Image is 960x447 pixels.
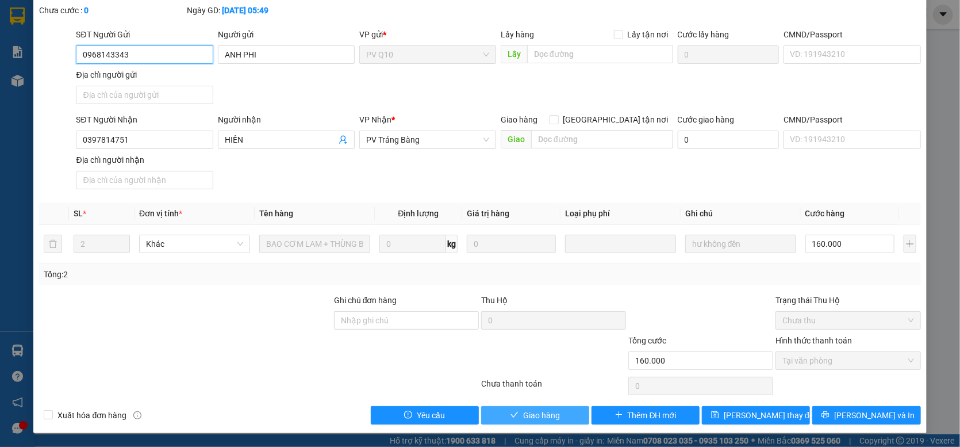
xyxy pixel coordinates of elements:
div: Trạng thái Thu Hộ [775,294,920,307]
input: 0 [467,235,556,253]
span: Yêu cầu [417,409,445,422]
div: SĐT Người Gửi [76,28,213,41]
th: Ghi chú [681,203,801,225]
input: Dọc đường [531,130,673,148]
span: Đơn vị tính [139,209,182,218]
span: printer [821,411,830,420]
span: Định lượng [398,209,439,218]
button: printer[PERSON_NAME] và In [812,406,920,425]
div: Ngày GD: [187,4,332,17]
b: [DATE] 05:49 [222,6,268,15]
span: [PERSON_NAME] thay đổi [724,409,816,422]
input: Ghi chú đơn hàng [334,311,479,330]
span: Lấy tận nơi [623,28,673,41]
input: Dọc đường [527,45,673,63]
button: plusThêm ĐH mới [592,406,700,425]
span: SL [74,209,83,218]
div: SĐT Người Nhận [76,113,213,126]
div: Chưa cước : [39,4,184,17]
button: save[PERSON_NAME] thay đổi [702,406,810,425]
span: Khác [146,235,243,253]
input: Cước giao hàng [678,131,779,149]
span: Tại văn phòng [782,352,913,369]
span: exclamation-circle [404,411,412,420]
button: exclamation-circleYêu cầu [371,406,479,425]
span: PV Q10 [366,46,489,63]
span: Cước hàng [805,209,845,218]
label: Cước giao hàng [678,115,735,124]
span: save [711,411,719,420]
th: Loại phụ phí [560,203,681,225]
span: [GEOGRAPHIC_DATA] tận nơi [559,113,673,126]
input: VD: Bàn, Ghế [259,235,370,253]
label: Ghi chú đơn hàng [334,296,397,305]
span: Lấy hàng [501,30,534,39]
input: Cước lấy hàng [678,45,779,64]
span: kg [446,235,458,253]
button: checkGiao hàng [481,406,589,425]
input: Địa chỉ của người nhận [76,171,213,189]
span: Tên hàng [259,209,293,218]
span: Thêm ĐH mới [628,409,677,422]
label: Cước lấy hàng [678,30,729,39]
input: Địa chỉ của người gửi [76,86,213,104]
span: user-add [339,135,348,144]
div: CMND/Passport [784,113,920,126]
span: info-circle [133,411,141,419]
div: Chưa thanh toán [480,377,627,398]
div: Địa chỉ người nhận [76,154,213,166]
span: Giá trị hàng [467,209,509,218]
button: plus [904,235,916,253]
span: plus [615,411,623,420]
div: CMND/Passport [784,28,920,41]
b: 0 [84,6,89,15]
span: Tổng cước [628,336,666,345]
div: Người gửi [218,28,355,41]
div: Địa chỉ người gửi [76,68,213,81]
div: Tổng: 2 [44,268,371,281]
span: VP Nhận [359,115,391,124]
span: Thu Hộ [481,296,508,305]
span: Giao hàng [523,409,560,422]
span: Giao hàng [501,115,537,124]
span: check [510,411,519,420]
span: PV Trảng Bàng [366,131,489,148]
input: Ghi Chú [685,235,796,253]
div: Người nhận [218,113,355,126]
label: Hình thức thanh toán [775,336,852,345]
span: Lấy [501,45,527,63]
span: Xuất hóa đơn hàng [53,409,131,422]
span: [PERSON_NAME] và In [834,409,915,422]
button: delete [44,235,62,253]
span: Chưa thu [782,312,913,329]
span: Giao [501,130,531,148]
div: VP gửi [359,28,496,41]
